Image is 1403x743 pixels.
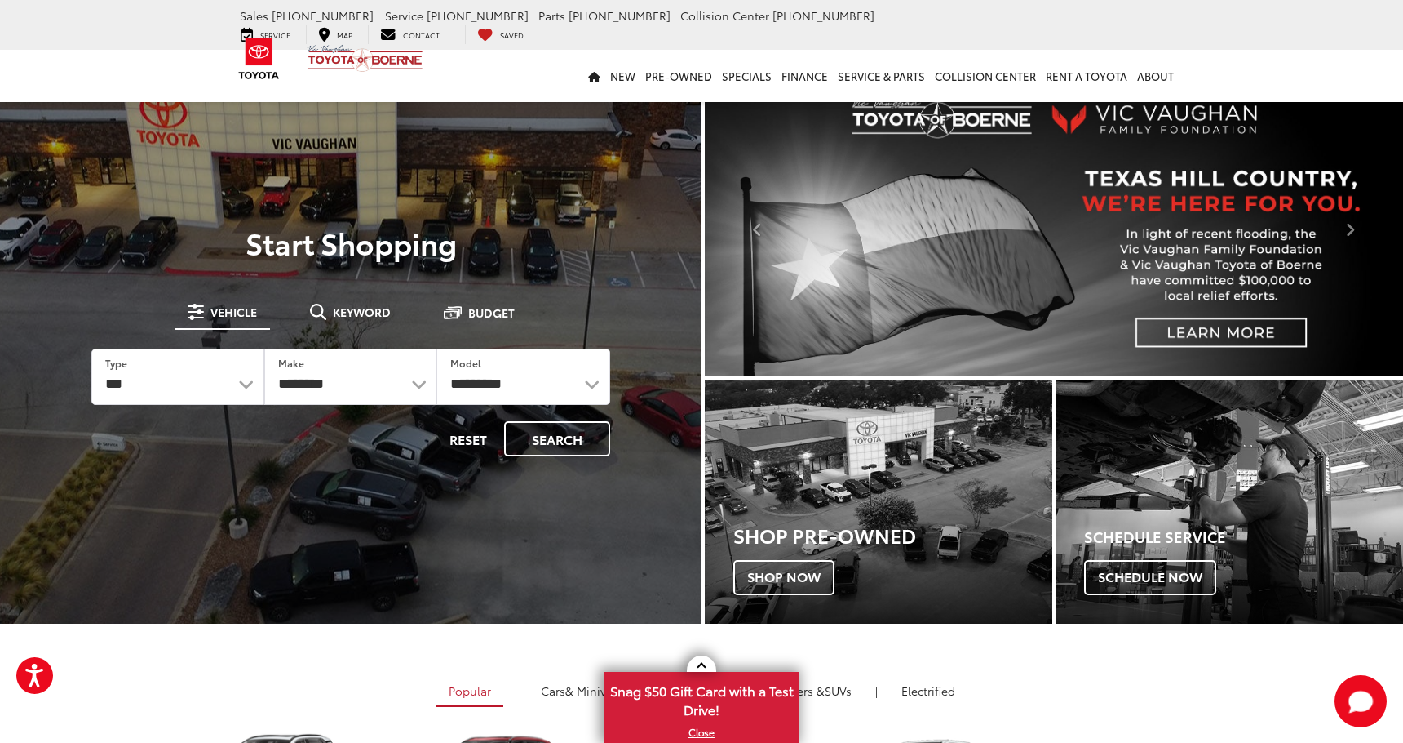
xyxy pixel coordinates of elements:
[930,50,1041,102] a: Collision Center
[272,7,374,24] span: [PHONE_NUMBER]
[333,306,391,318] span: Keyword
[511,683,521,699] li: |
[529,677,632,705] a: Cars
[465,25,536,43] a: My Saved Vehicles
[1334,675,1387,727] button: Toggle Chat Window
[777,50,833,102] a: Finance
[680,7,769,24] span: Collision Center
[368,25,452,43] a: Contact
[450,356,481,370] label: Model
[468,307,515,318] span: Budget
[605,674,798,723] span: Snag $50 Gift Card with a Test Drive!
[260,29,290,40] span: Service
[772,7,874,24] span: [PHONE_NUMBER]
[705,114,809,344] button: Click to view previous picture.
[889,677,967,705] a: Electrified
[306,25,365,43] a: Map
[427,7,529,24] span: [PHONE_NUMBER]
[278,356,304,370] label: Make
[1132,50,1179,102] a: About
[504,421,610,456] button: Search
[569,7,671,24] span: [PHONE_NUMBER]
[538,7,565,24] span: Parts
[337,29,352,40] span: Map
[741,677,864,705] a: SUVs
[1056,380,1403,623] a: Schedule Service Schedule Now
[565,683,620,699] span: & Minivan
[228,25,303,43] a: Service
[705,380,1052,623] div: Toyota
[705,380,1052,623] a: Shop Pre-Owned Shop Now
[403,29,440,40] span: Contact
[717,50,777,102] a: Specials
[733,524,1052,545] h3: Shop Pre-Owned
[436,421,501,456] button: Reset
[210,306,257,318] span: Vehicle
[705,82,1403,376] section: Carousel section with vehicle pictures - may contain disclaimers.
[1056,380,1403,623] div: Toyota
[500,29,524,40] span: Saved
[1041,50,1132,102] a: Rent a Toyota
[69,226,633,259] p: Start Shopping
[733,560,834,594] span: Shop Now
[1084,560,1216,594] span: Schedule Now
[1334,675,1387,727] svg: Start Chat
[436,677,503,707] a: Popular
[1084,529,1403,545] h4: Schedule Service
[385,7,423,24] span: Service
[705,82,1403,376] div: carousel slide number 2 of 2
[871,683,882,699] li: |
[605,50,640,102] a: New
[833,50,930,102] a: Service & Parts: Opens in a new tab
[640,50,717,102] a: Pre-Owned
[228,32,290,85] img: Toyota
[1299,114,1403,344] button: Click to view next picture.
[240,7,268,24] span: Sales
[105,356,127,370] label: Type
[583,50,605,102] a: Home
[307,44,423,73] img: Vic Vaughan Toyota of Boerne
[705,82,1403,376] img: Disaster Relief in Texas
